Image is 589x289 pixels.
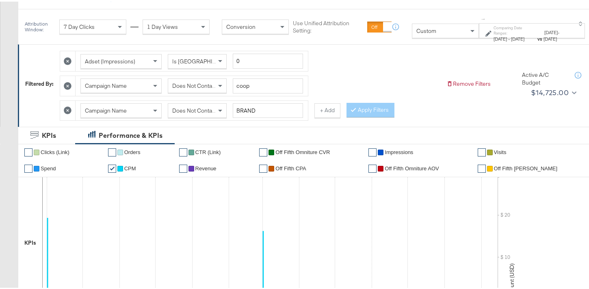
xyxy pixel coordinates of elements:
[511,34,524,40] span: [DATE]
[226,22,256,29] span: Conversion
[24,163,32,171] a: ✔
[368,163,377,171] a: ✔
[544,28,572,40] div: -
[275,164,306,170] span: off fifth CPA
[314,102,340,116] button: + Add
[416,26,436,33] span: Custom
[494,34,536,41] div: -
[25,78,54,86] div: Filtered By:
[368,147,377,155] a: ✔
[124,148,141,154] span: Orders
[124,164,136,170] span: CPM
[147,22,178,29] span: 1 Day Views
[494,34,507,40] span: [DATE]
[528,85,578,98] button: $14,725.00
[99,129,162,139] div: Performance & KPIs
[233,102,303,117] input: Enter a search term
[233,52,303,67] input: Enter a number
[446,78,491,86] button: Remove Filters
[108,147,116,155] a: ✔
[385,164,439,170] span: Off Fifth Omniture AOV
[385,148,413,154] span: Impressions
[259,147,267,155] a: ✔
[24,237,36,245] div: KPIs
[478,147,486,155] a: ✔
[494,164,558,170] span: Off Fifth [PERSON_NAME]
[536,34,544,40] strong: vs
[172,105,217,113] span: Does Not Contain
[494,148,507,154] span: Visits
[478,163,486,171] a: ✔
[480,16,487,19] span: ↑
[41,164,56,170] span: Spend
[41,148,69,154] span: Clicks (Link)
[522,70,567,85] div: Active A/C Budget
[233,77,303,92] input: Enter a search term
[85,56,135,63] span: Adset (Impressions)
[544,28,558,34] span: [DATE]
[293,18,364,33] label: Use Unified Attribution Setting:
[172,80,217,88] span: Does Not Contain
[195,148,221,154] span: CTR (Link)
[179,163,187,171] a: ✔
[275,148,330,154] span: Off Fifth Omniture CVR
[494,24,536,34] label: Comparing Date Ranges:
[64,22,95,29] span: 7 Day Clicks
[531,85,569,97] div: $14,725.00
[24,20,55,31] div: Attribution Window:
[42,129,56,139] div: KPIs
[544,34,557,40] span: [DATE]
[259,163,267,171] a: ✔
[24,147,32,155] a: ✔
[172,56,234,63] span: Is [GEOGRAPHIC_DATA]
[179,147,187,155] a: ✔
[195,164,217,170] span: Revenue
[85,105,127,113] span: Campaign Name
[108,163,116,171] a: ✔
[85,80,127,88] span: Campaign Name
